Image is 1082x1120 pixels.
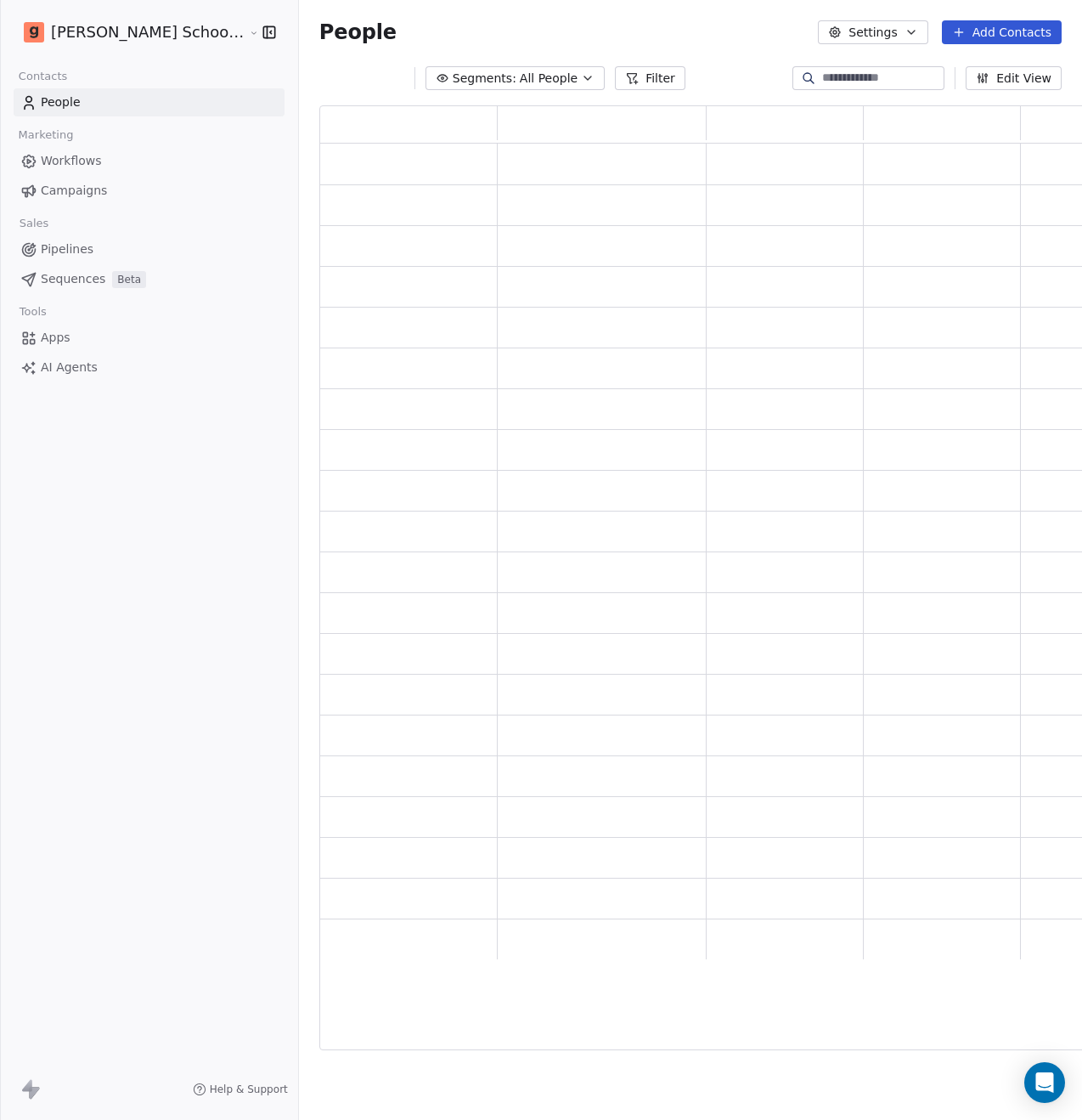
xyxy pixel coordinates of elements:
[12,211,56,236] span: Sales
[41,270,105,288] span: Sequences
[41,93,81,111] span: People
[1024,1062,1065,1103] div: Open Intercom Messenger
[615,66,685,90] button: Filter
[112,271,146,288] span: Beta
[14,177,285,205] a: Campaigns
[41,240,93,258] span: Pipelines
[11,122,81,148] span: Marketing
[453,70,516,88] span: Segments:
[41,359,98,376] span: AI Agents
[520,70,578,88] span: All People
[818,20,927,44] button: Settings
[41,182,107,200] span: Campaigns
[12,299,54,325] span: Tools
[14,147,285,175] a: Workflows
[14,88,285,116] a: People
[319,20,397,45] span: People
[11,64,75,89] span: Contacts
[14,354,285,382] a: AI Agents
[966,66,1062,90] button: Edit View
[20,18,236,47] button: [PERSON_NAME] School of Finance LLP
[14,324,285,352] a: Apps
[51,21,245,43] span: [PERSON_NAME] School of Finance LLP
[14,235,285,263] a: Pipelines
[14,265,285,293] a: SequencesBeta
[41,152,102,170] span: Workflows
[41,329,70,347] span: Apps
[942,20,1062,44] button: Add Contacts
[193,1083,288,1096] a: Help & Support
[24,22,44,42] img: Goela%20School%20Logos%20(4).png
[210,1083,288,1096] span: Help & Support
